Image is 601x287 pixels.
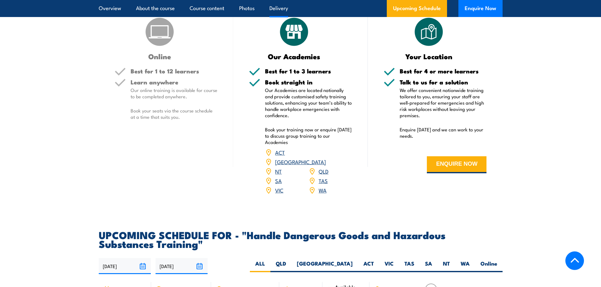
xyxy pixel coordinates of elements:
input: To date [156,258,208,274]
a: [GEOGRAPHIC_DATA] [275,158,326,165]
h5: Learn anywhere [131,79,218,85]
h2: UPCOMING SCHEDULE FOR - "Handle Dangerous Goods and Hazardous Substances Training" [99,230,503,248]
label: Online [475,260,503,272]
p: Our online training is available for course to be completed anywhere. [131,87,218,100]
h3: Your Location [384,53,474,60]
label: VIC [379,260,399,272]
p: Our Academies are located nationally and provide customised safety training solutions, enhancing ... [265,87,352,118]
h5: Best for 1 to 12 learners [131,68,218,74]
a: SA [275,177,282,184]
h5: Best for 4 or more learners [400,68,487,74]
label: NT [438,260,455,272]
h5: Book straight in [265,79,352,85]
a: VIC [275,186,283,194]
p: Book your training now or enquire [DATE] to discuss group training to our Academies [265,126,352,145]
p: Enquire [DATE] and we can work to your needs. [400,126,487,139]
label: ACT [358,260,379,272]
label: TAS [399,260,420,272]
h5: Talk to us for a solution [400,79,487,85]
p: We offer convenient nationwide training tailored to you, ensuring your staff are well-prepared fo... [400,87,487,118]
a: ACT [275,148,285,156]
a: QLD [319,167,328,175]
label: QLD [270,260,292,272]
label: WA [455,260,475,272]
h3: Our Academies [249,53,339,60]
button: ENQUIRE NOW [427,156,486,173]
label: [GEOGRAPHIC_DATA] [292,260,358,272]
label: SA [420,260,438,272]
a: TAS [319,177,328,184]
input: From date [99,258,151,274]
a: WA [319,186,327,194]
a: NT [275,167,282,175]
h5: Best for 1 to 3 learners [265,68,352,74]
p: Book your seats via the course schedule at a time that suits you. [131,107,218,120]
h3: Online [115,53,205,60]
label: ALL [250,260,270,272]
